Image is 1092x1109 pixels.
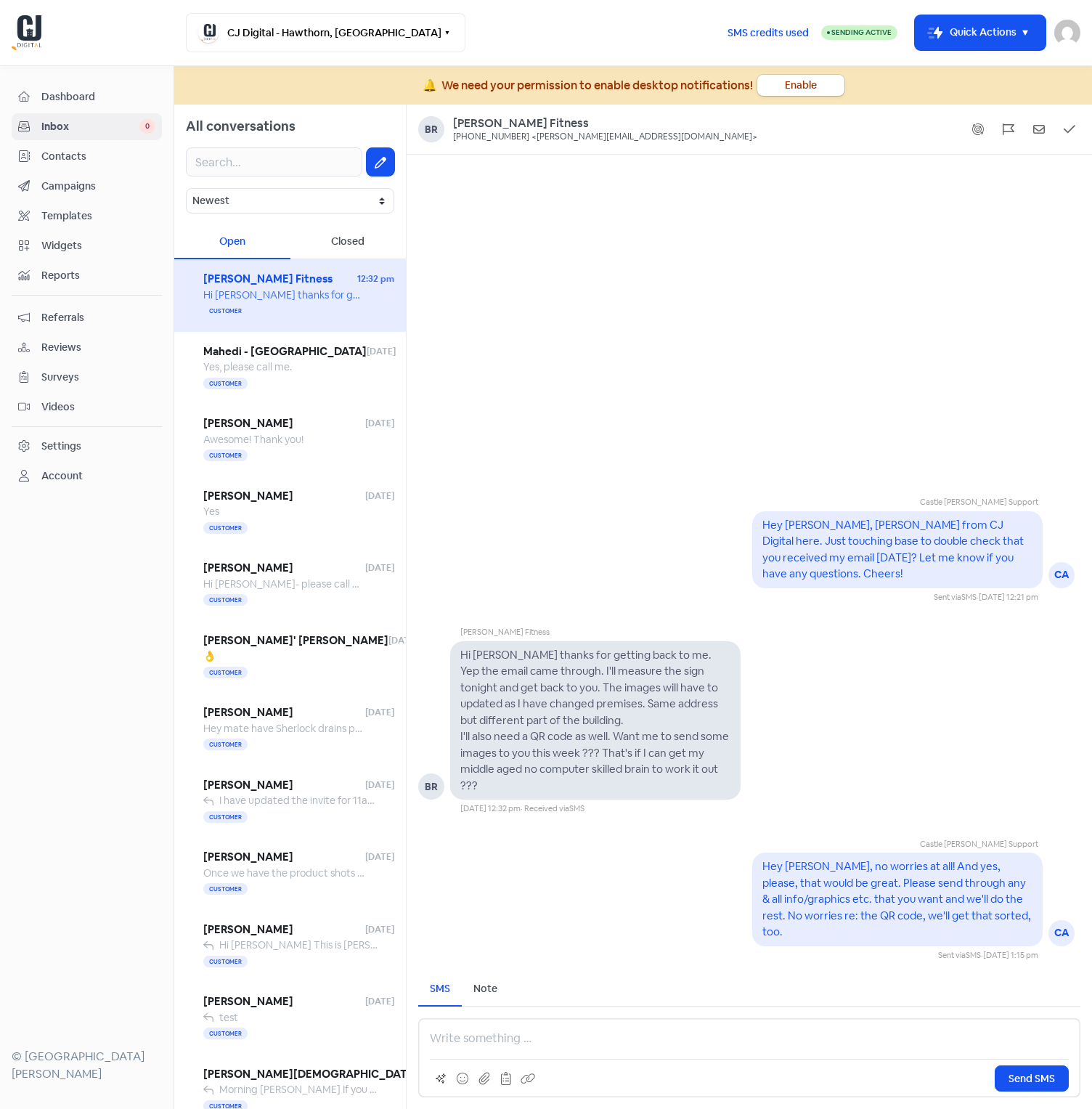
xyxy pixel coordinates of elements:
div: 🔔 [423,77,437,94]
a: Settings [12,433,162,460]
span: Customer [203,522,248,534]
div: [DATE] 12:21 pm [979,591,1038,604]
span: Mahedi - [GEOGRAPHIC_DATA] [203,344,367,360]
a: Account [12,463,162,489]
button: Send SMS [995,1065,1069,1092]
div: [DATE] 1:15 pm [983,949,1038,962]
span: [DATE] [365,417,394,430]
span: 0 [139,119,155,134]
a: SMS credits used [715,24,821,39]
span: Customer [203,956,248,967]
a: Contacts [12,143,162,170]
a: Videos [12,394,162,421]
span: [PERSON_NAME] [203,994,365,1010]
button: CJ Digital - Hawthorn, [GEOGRAPHIC_DATA] [186,13,465,52]
span: Awesome! Thank you! [203,433,303,446]
a: Templates [12,203,162,229]
a: Dashboard [12,84,162,110]
span: Customer [203,1028,248,1039]
span: [PERSON_NAME] [203,415,365,432]
span: 👌 [203,649,216,662]
div: We need your permission to enable desktop notifications! [441,77,753,94]
span: Contacts [41,149,155,164]
a: Sending Active [821,24,897,41]
span: Dashboard [41,89,155,105]
span: [PERSON_NAME] [203,704,365,721]
span: Customer [203,739,248,750]
span: [DATE] [365,923,394,936]
span: Templates [41,208,155,224]
button: Flag conversation [998,118,1019,140]
span: Campaigns [41,179,155,194]
span: [PERSON_NAME] [203,488,365,505]
a: Reviews [12,334,162,361]
span: [DATE] [365,489,394,503]
span: Customer [203,378,248,389]
span: [DATE] [365,561,394,574]
div: <[PERSON_NAME][EMAIL_ADDRESS][DOMAIN_NAME]> [531,131,757,143]
span: Sent via · [938,950,983,960]
span: Widgets [41,238,155,253]
span: [PERSON_NAME]' [PERSON_NAME] [203,633,388,649]
button: Show system messages [967,118,989,140]
span: Customer [203,305,248,317]
div: Settings [41,439,81,454]
a: Inbox 0 [12,113,162,140]
a: [PERSON_NAME] Fitness [453,116,757,131]
span: [DATE] [365,779,394,792]
span: [PERSON_NAME] [203,922,365,938]
pre: Hi [PERSON_NAME] thanks for getting back to me. Yep the email came through. I'll measure the sign... [460,648,731,792]
span: [PERSON_NAME] [203,777,365,794]
span: Inbox [41,119,139,134]
div: CA [1048,920,1075,946]
span: Sent via · [934,592,979,602]
a: 🔔We need your permission to enable desktop notifications!Enable [174,66,1092,105]
span: Reports [41,268,155,283]
span: [DATE] [365,706,394,719]
button: Mark as unread [1028,118,1050,140]
span: SMS [569,803,584,813]
span: [DATE] [388,634,417,647]
span: [PERSON_NAME] [203,849,365,866]
span: SMS [961,592,977,602]
span: Hi [PERSON_NAME]- please call me and I'll do the 2FA with you [203,577,492,590]
span: [PERSON_NAME] Fitness [203,271,357,288]
img: User [1054,20,1080,46]
span: Surveys [41,370,155,385]
span: [DATE] [365,850,394,864]
div: Castle [PERSON_NAME] Support [794,838,1038,853]
span: Referrals [41,310,155,325]
a: Widgets [12,232,162,259]
div: CA [1048,562,1075,588]
button: Enable [757,75,844,96]
span: Customer [203,450,248,461]
span: Send SMS [1009,1071,1055,1086]
span: All conversations [186,118,296,134]
div: Account [41,468,83,484]
span: Sending Active [831,28,892,37]
span: 12:32 pm [357,272,394,285]
a: Reports [12,262,162,289]
div: Castle [PERSON_NAME] Support [794,496,1038,511]
span: Yes [203,505,219,518]
span: [DATE] [367,345,396,358]
a: Surveys [12,364,162,391]
span: test [219,1011,238,1024]
button: Mark as closed [1059,118,1080,140]
a: Referrals [12,304,162,331]
pre: Hey [PERSON_NAME], no worries at all! And yes, please, that would be great. Please send through a... [762,859,1033,938]
span: [PERSON_NAME] [203,560,365,577]
span: Customer [203,594,248,606]
button: Quick Actions [915,15,1046,50]
span: [PERSON_NAME][DEMOGRAPHIC_DATA] [203,1066,418,1083]
div: BR [418,773,444,800]
span: Reviews [41,340,155,355]
span: Hey mate have Sherlock drains paid that small ad hoc deposit? [203,722,495,735]
span: Customer [203,883,248,895]
pre: Hey [PERSON_NAME], [PERSON_NAME] from CJ Digital here. Just touching base to double check that yo... [762,518,1026,581]
div: Open [174,225,290,259]
span: SMS credits used [728,25,809,41]
span: [DATE] [365,995,394,1008]
span: Yes, please call me. [203,360,292,373]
